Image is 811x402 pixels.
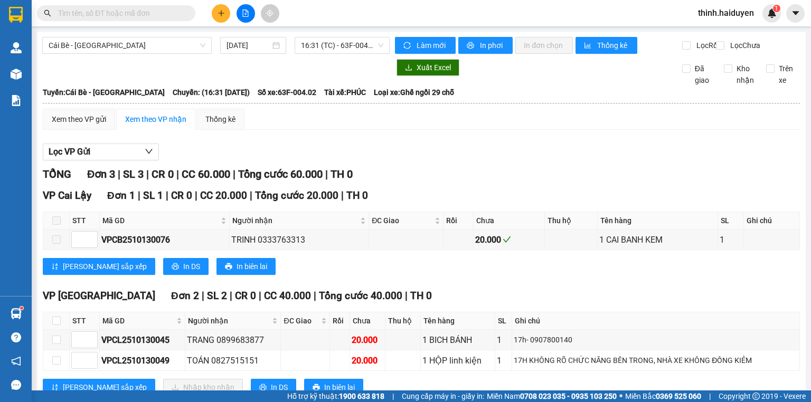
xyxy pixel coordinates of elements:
[726,40,762,51] span: Lọc Chưa
[324,381,355,393] span: In biên lai
[576,37,637,54] button: bar-chartThống kê
[195,189,197,202] span: |
[11,95,22,106] img: solution-icon
[118,168,120,180] span: |
[11,380,21,390] span: message
[421,312,495,330] th: Tên hàng
[202,290,204,302] span: |
[301,37,384,53] span: 16:31 (TC) - 63F-004.02
[138,189,140,202] span: |
[171,290,199,302] span: Đơn 2
[43,379,155,396] button: sort-ascending[PERSON_NAME] sắp xếp
[49,145,90,158] span: Lọc VP Gửi
[264,290,311,302] span: CC 40.000
[597,40,629,51] span: Thống kê
[324,87,366,98] span: Tài xế: PHÚC
[216,258,276,275] button: printerIn biên lai
[70,212,100,229] th: STT
[266,9,274,17] span: aim
[720,233,742,246] div: 1
[352,354,383,367] div: 20.000
[9,7,23,23] img: logo-vxr
[259,290,261,302] span: |
[403,42,412,50] span: sync
[319,290,402,302] span: Tổng cước 40.000
[467,42,476,50] span: printer
[255,189,338,202] span: Tổng cước 20.000
[625,390,701,402] span: Miền Bắc
[791,8,800,18] span: caret-down
[125,113,186,125] div: Xem theo VP nhận
[422,333,493,347] div: 1 BICH BÁNH
[101,354,183,367] div: VPCL2510130049
[775,5,778,12] span: 1
[405,290,408,302] span: |
[43,189,91,202] span: VP Cai Lậy
[339,392,384,400] strong: 1900 633 818
[100,350,185,371] td: VPCL2510130049
[238,168,323,180] span: Tổng cước 60.000
[212,4,230,23] button: plus
[49,37,205,53] span: Cái Bè - Sài Gòn
[182,168,230,180] span: CC 60.000
[11,308,22,319] img: warehouse-icon
[176,168,179,180] span: |
[51,263,59,271] span: sort-ascending
[152,168,174,180] span: CR 0
[475,233,543,246] div: 20.000
[43,88,165,97] b: Tuyến: Cái Bè - [GEOGRAPHIC_DATA]
[374,87,454,98] span: Loại xe: Ghế ngồi 29 chỗ
[520,392,617,400] strong: 0708 023 035 - 0935 103 250
[242,9,249,17] span: file-add
[417,62,451,73] span: Xuất Excel
[422,354,493,367] div: 1 HỘP linh kiện
[43,143,159,160] button: Lọc VP Gửi
[402,390,484,402] span: Cung cấp máy in - giấy in:
[497,333,510,347] div: 1
[656,392,701,400] strong: 0369 525 060
[166,189,168,202] span: |
[744,212,800,229] th: Ghi chú
[187,333,279,347] div: TRANG 0899683877
[200,189,247,202] span: CC 20.000
[207,290,227,302] span: SL 2
[43,290,155,302] span: VP [GEOGRAPHIC_DATA]
[11,69,22,80] img: warehouse-icon
[87,168,115,180] span: Đơn 3
[145,147,153,156] span: down
[392,390,394,402] span: |
[11,356,21,366] span: notification
[63,261,147,272] span: [PERSON_NAME] sắp xếp
[261,4,279,23] button: aim
[227,40,270,51] input: 13/10/2025
[474,212,545,229] th: Chưa
[313,384,320,392] span: printer
[397,59,459,76] button: downloadXuất Excel
[385,312,421,330] th: Thu hộ
[102,315,174,327] span: Mã GD
[325,168,328,180] span: |
[43,168,71,180] span: TỔNG
[314,290,316,302] span: |
[372,215,432,226] span: ĐC Giao
[11,42,22,53] img: warehouse-icon
[143,189,163,202] span: SL 1
[341,189,344,202] span: |
[495,312,512,330] th: SL
[123,168,144,180] span: SL 3
[70,312,100,330] th: STT
[237,261,267,272] span: In biên lai
[350,312,385,330] th: Chưa
[284,315,319,327] span: ĐC Giao
[100,229,230,250] td: VPCB2510130076
[100,330,185,350] td: VPCL2510130045
[183,261,200,272] span: In DS
[405,64,412,72] span: download
[258,87,316,98] span: Số xe: 63F-004.02
[51,384,59,392] span: sort-ascending
[163,379,243,396] button: downloadNhập kho nhận
[514,355,798,366] div: 17H KHÔNG RÕ CHỨC NĂNG BÊN TRONG, NHÀ XE KHÔNG ĐỒNG KIẺM
[619,394,623,398] span: ⚪️
[598,212,718,229] th: Tên hàng
[44,9,51,17] span: search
